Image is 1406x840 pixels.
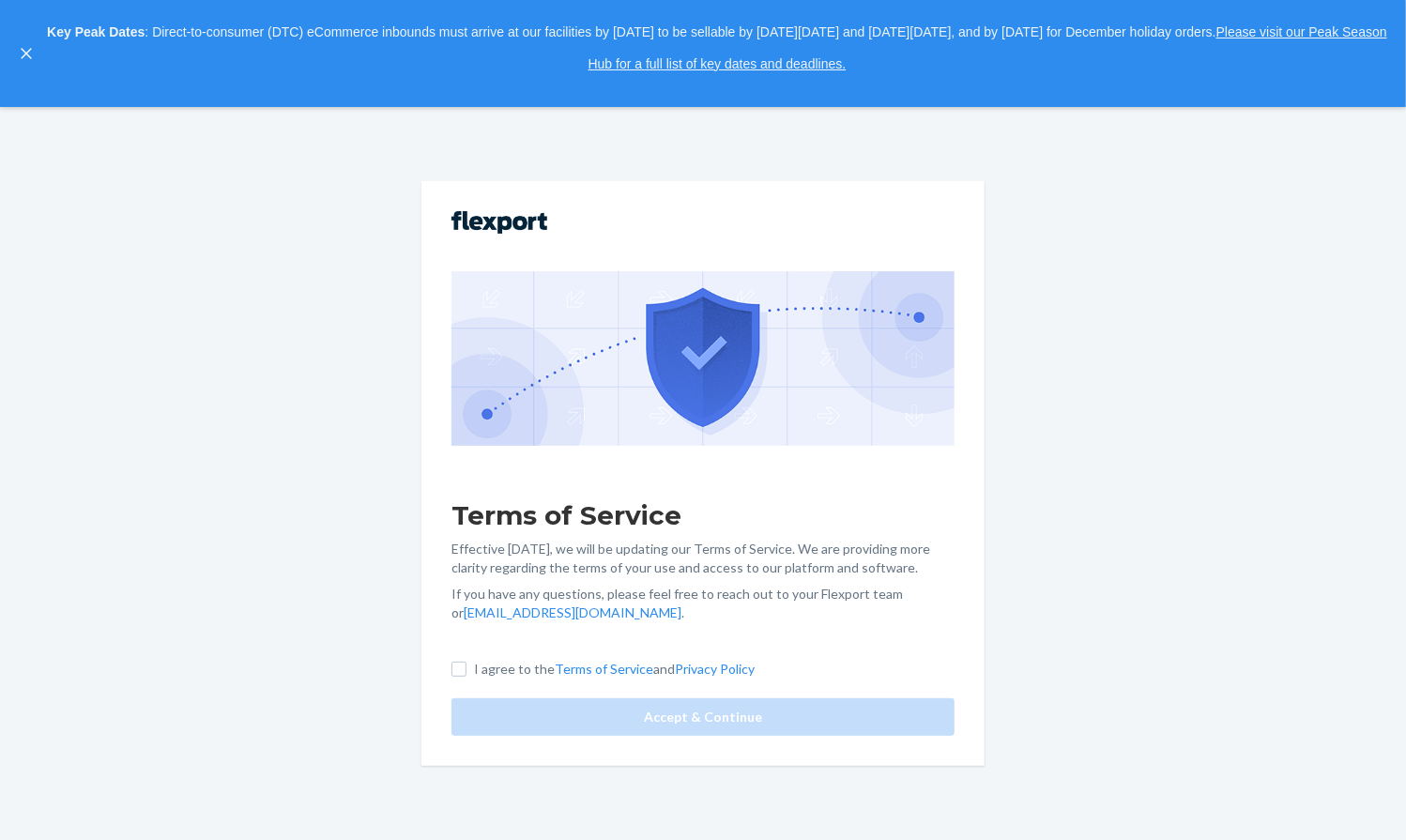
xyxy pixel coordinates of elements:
a: [EMAIL_ADDRESS][DOMAIN_NAME] [464,604,681,620]
p: : Direct-to-consumer (DTC) eCommerce inbounds must arrive at our facilities by [DATE] to be sella... [45,17,1389,80]
h1: Terms of Service [451,498,955,532]
a: Terms of Service [555,661,653,677]
button: Accept & Continue [451,698,955,736]
p: Effective [DATE], we will be updating our Terms of Service. We are providing more clarity regardi... [451,540,955,577]
button: close, [17,44,36,63]
p: I agree to the and [474,660,755,679]
img: GDPR Compliance [451,271,955,446]
p: If you have any questions, please feel free to reach out to your Flexport team or . [451,585,955,622]
img: Flexport logo [451,211,547,234]
a: Privacy Policy [675,661,755,677]
a: Please visit our Peak Season Hub for a full list of key dates and deadlines. [588,24,1387,71]
input: I agree to theTerms of ServiceandPrivacy Policy [451,662,466,677]
strong: Key Peak Dates [47,24,145,39]
span: Support [137,13,205,30]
